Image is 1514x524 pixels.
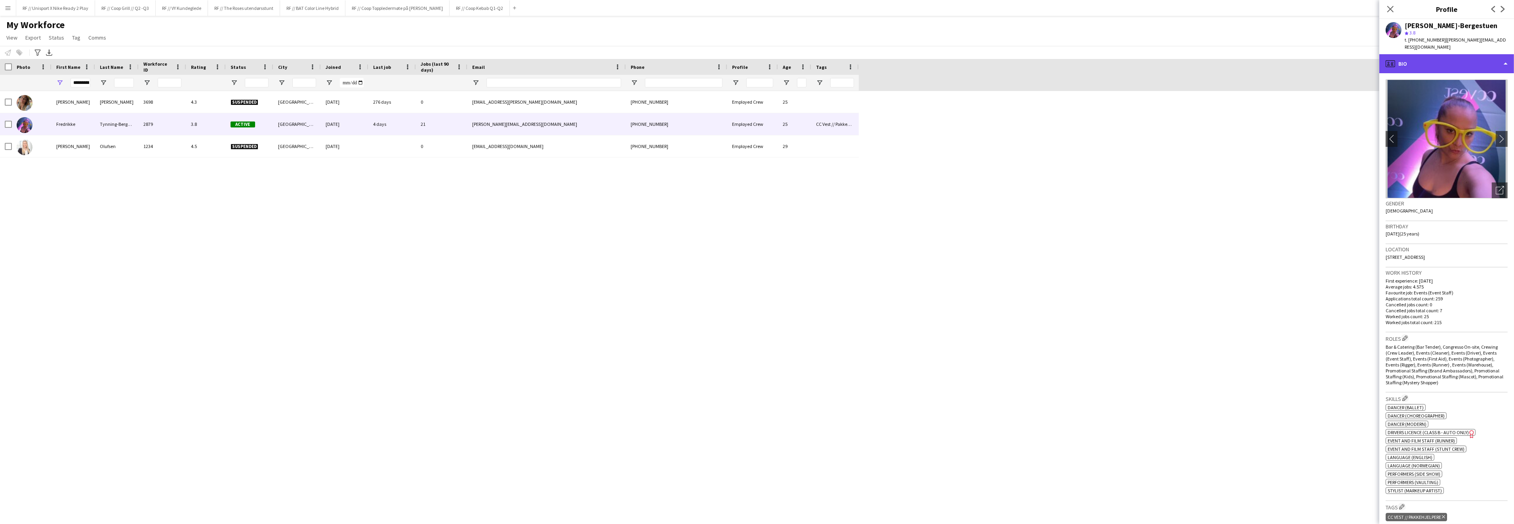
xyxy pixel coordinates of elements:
[1492,182,1508,198] div: Open photos pop-in
[231,122,255,127] span: Active
[1386,313,1508,319] p: Worked jobs count: 25
[6,34,17,41] span: View
[746,78,773,87] input: Profile Filter Input
[1386,284,1508,290] p: Average jobs: 4.575
[421,61,453,73] span: Jobs (last 90 days)
[1388,413,1445,419] span: Dancer (Choreographer)
[1379,4,1514,14] h3: Profile
[1405,22,1497,29] div: [PERSON_NAME]-Bergestuen
[1386,246,1508,253] h3: Location
[1386,394,1508,402] h3: Skills
[1386,290,1508,296] p: Favourite job: Events (Event Staff)
[778,91,811,113] div: 25
[811,113,859,135] div: CC Vest // Pakkehjelpere, [PERSON_NAME] Capt [GEOGRAPHIC_DATA] mai 2019
[85,32,109,43] a: Comms
[1386,254,1425,260] span: [STREET_ADDRESS]
[1386,334,1508,342] h3: Roles
[100,64,123,70] span: Last Name
[208,0,280,16] button: RF // The Roses utendørsstunt
[46,32,67,43] a: Status
[472,79,479,86] button: Open Filter Menu
[191,64,206,70] span: Rating
[231,144,258,150] span: Suspended
[830,78,854,87] input: Tags Filter Input
[326,79,333,86] button: Open Filter Menu
[727,113,778,135] div: Employed Crew
[231,99,258,105] span: Suspended
[321,135,368,157] div: [DATE]
[778,135,811,157] div: 29
[273,113,321,135] div: [GEOGRAPHIC_DATA]
[17,64,30,70] span: Photo
[778,113,811,135] div: 25
[278,64,287,70] span: City
[321,91,368,113] div: [DATE]
[245,78,269,87] input: Status Filter Input
[278,79,285,86] button: Open Filter Menu
[631,64,644,70] span: Phone
[1388,488,1442,494] span: Stylist (Markeup Artist)
[17,95,32,111] img: Fredrikke Moland Flesner
[100,79,107,86] button: Open Filter Menu
[231,64,246,70] span: Status
[321,113,368,135] div: [DATE]
[1386,208,1433,214] span: [DEMOGRAPHIC_DATA]
[280,0,345,16] button: RF // BAT Color Line Hybrid
[486,78,621,87] input: Email Filter Input
[56,79,63,86] button: Open Filter Menu
[727,91,778,113] div: Employed Crew
[727,135,778,157] div: Employed Crew
[1386,344,1503,385] span: Bar & Catering (Bar Tender), Congresso On-site, Crewing (Crew Leader), Events (Cleaner), Events (...
[1386,278,1508,284] p: First experience: [DATE]
[1388,479,1438,485] span: Performers (Vaulting)
[416,135,467,157] div: 0
[71,78,90,87] input: First Name Filter Input
[1386,296,1508,302] p: Applications total count: 259
[25,34,41,41] span: Export
[1388,404,1424,410] span: Dancer (Ballet)
[22,32,44,43] a: Export
[467,113,626,135] div: [PERSON_NAME][EMAIL_ADDRESS][DOMAIN_NAME]
[1388,438,1455,444] span: Event and Film Staff (Runner)
[292,78,316,87] input: City Filter Input
[49,34,64,41] span: Status
[44,48,54,57] app-action-btn: Export XLSX
[732,79,739,86] button: Open Filter Menu
[139,135,186,157] div: 1234
[1388,429,1469,435] span: Drivers Licence (Class B - AUTO ONLY)
[783,64,791,70] span: Age
[1379,54,1514,73] div: Bio
[95,135,139,157] div: Olufsen
[368,113,416,135] div: 4 days
[626,113,727,135] div: [PHONE_NUMBER]
[95,91,139,113] div: [PERSON_NAME]
[95,113,139,135] div: Tynning-Bergestuen
[416,113,467,135] div: 21
[33,48,42,57] app-action-btn: Advanced filters
[186,91,226,113] div: 4.3
[231,79,238,86] button: Open Filter Menu
[783,79,790,86] button: Open Filter Menu
[345,0,450,16] button: RF // Coop Toppledermøte på [PERSON_NAME]
[326,64,341,70] span: Joined
[16,0,95,16] button: RF // Unisport X Nike Ready 2 Play
[273,91,321,113] div: [GEOGRAPHIC_DATA]
[273,135,321,157] div: [GEOGRAPHIC_DATA]
[51,135,95,157] div: [PERSON_NAME]
[340,78,364,87] input: Joined Filter Input
[139,91,186,113] div: 3698
[816,79,823,86] button: Open Filter Menu
[143,79,151,86] button: Open Filter Menu
[158,78,181,87] input: Workforce ID Filter Input
[1388,463,1440,469] span: Language (Norwegian)
[450,0,510,16] button: RF // Coop Kebab Q1-Q2
[1386,302,1508,308] p: Cancelled jobs count: 0
[626,91,727,113] div: [PHONE_NUMBER]
[467,135,626,157] div: [EMAIL_ADDRESS][DOMAIN_NAME]
[1386,503,1508,511] h3: Tags
[186,135,226,157] div: 4.5
[645,78,723,87] input: Phone Filter Input
[1386,513,1447,521] div: CC Vest // Pakkehjelpere
[139,113,186,135] div: 2879
[114,78,134,87] input: Last Name Filter Input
